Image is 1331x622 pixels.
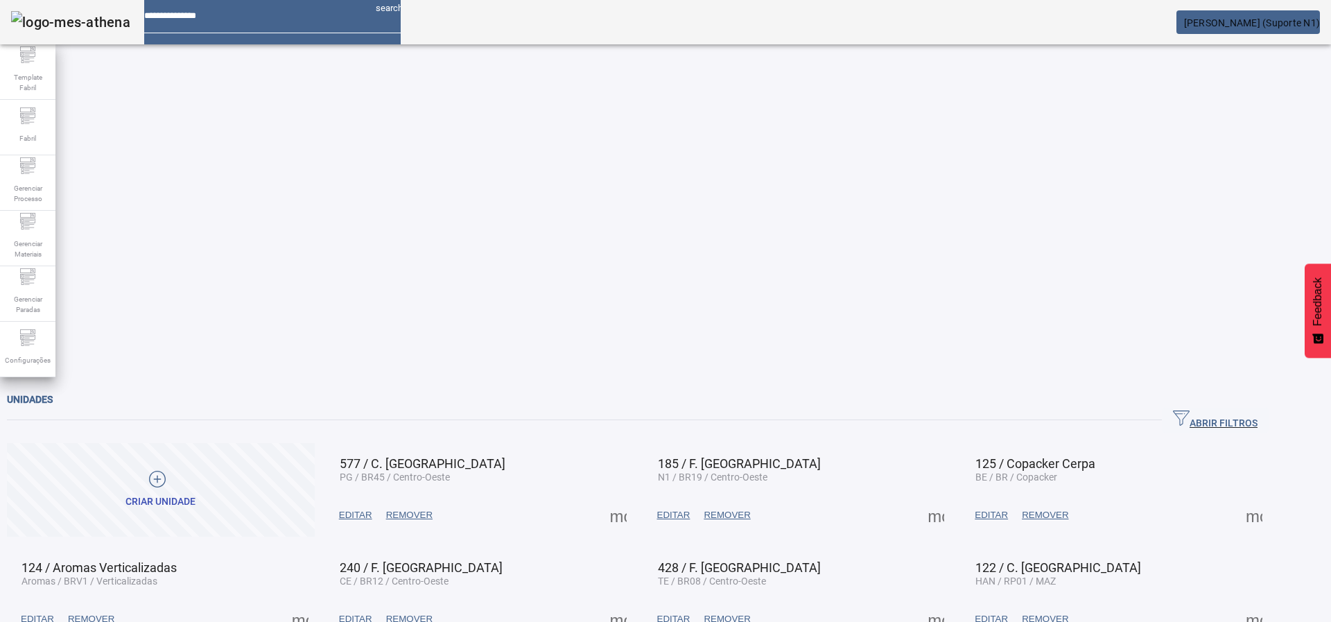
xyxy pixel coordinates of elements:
[975,456,1095,471] span: 125 / Copacker Cerpa
[7,443,315,537] button: Criar unidade
[606,503,631,528] button: Mais
[7,394,53,405] span: Unidades
[658,472,767,483] span: N1 / BR19 / Centro-Oeste
[1022,508,1068,522] span: REMOVER
[975,560,1141,575] span: 122 / C. [GEOGRAPHIC_DATA]
[1173,410,1258,431] span: ABRIR FILTROS
[1,351,55,370] span: Configurações
[697,503,757,528] button: REMOVER
[968,503,1015,528] button: EDITAR
[658,456,821,471] span: 185 / F. [GEOGRAPHIC_DATA]
[386,508,433,522] span: REMOVER
[1305,264,1331,358] button: Feedback - Mostrar pesquisa
[650,503,697,528] button: EDITAR
[125,495,195,509] div: Criar unidade
[332,503,379,528] button: EDITAR
[658,560,821,575] span: 428 / F. [GEOGRAPHIC_DATA]
[7,179,49,208] span: Gerenciar Processo
[379,503,440,528] button: REMOVER
[923,503,948,528] button: Mais
[340,576,449,587] span: CE / BR12 / Centro-Oeste
[1162,408,1269,433] button: ABRIR FILTROS
[975,472,1057,483] span: BE / BR / Copacker
[11,11,130,33] img: logo-mes-athena
[21,576,157,587] span: Aromas / BRV1 / Verticalizadas
[7,68,49,97] span: Template Fabril
[21,560,177,575] span: 124 / Aromas Verticalizadas
[339,508,372,522] span: EDITAR
[15,129,40,148] span: Fabril
[340,560,503,575] span: 240 / F. [GEOGRAPHIC_DATA]
[1015,503,1075,528] button: REMOVER
[1312,277,1324,326] span: Feedback
[704,508,750,522] span: REMOVER
[340,472,450,483] span: PG / BR45 / Centro-Oeste
[657,508,690,522] span: EDITAR
[7,290,49,319] span: Gerenciar Paradas
[340,456,505,471] span: 577 / C. [GEOGRAPHIC_DATA]
[1242,503,1267,528] button: Mais
[975,508,1008,522] span: EDITAR
[1184,17,1321,28] span: [PERSON_NAME] (Suporte N1)
[7,234,49,264] span: Gerenciar Materiais
[658,576,766,587] span: TE / BR08 / Centro-Oeste
[975,576,1056,587] span: HAN / RP01 / MAZ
